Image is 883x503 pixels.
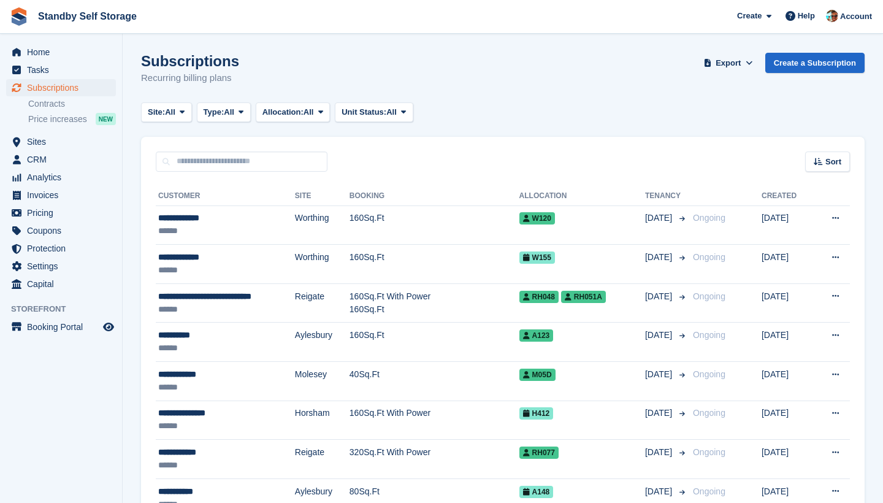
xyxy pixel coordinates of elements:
span: Sites [27,133,101,150]
a: Contracts [28,98,116,110]
span: CRM [27,151,101,168]
td: [DATE] [762,440,812,479]
span: Capital [27,275,101,293]
button: Unit Status: All [335,102,413,123]
span: M05D [519,369,556,381]
td: 160Sq.Ft With Power 160Sq.Ft [350,283,519,323]
span: [DATE] [645,251,675,264]
span: Type: [204,106,224,118]
span: Home [27,44,101,61]
td: [DATE] [762,205,812,245]
span: [DATE] [645,290,675,303]
span: Ongoing [693,252,725,262]
button: Export [701,53,755,73]
td: 40Sq.Ft [350,362,519,401]
span: Export [716,57,741,69]
p: Recurring billing plans [141,71,239,85]
img: Michael Walker [826,10,838,22]
span: Site: [148,106,165,118]
td: [DATE] [762,401,812,440]
span: Coupons [27,222,101,239]
a: menu [6,151,116,168]
th: Booking [350,186,519,206]
a: menu [6,61,116,79]
span: RH048 [519,291,559,303]
span: RH077 [519,447,559,459]
span: Booking Portal [27,318,101,336]
span: Sort [825,156,841,168]
span: Ongoing [693,447,725,457]
span: Protection [27,240,101,257]
span: A148 [519,486,554,498]
span: Unit Status: [342,106,386,118]
span: Pricing [27,204,101,221]
a: menu [6,79,116,96]
span: Ongoing [693,330,725,340]
td: 160Sq.Ft [350,205,519,245]
span: [DATE] [645,368,675,381]
span: Tasks [27,61,101,79]
td: 160Sq.Ft [350,245,519,284]
td: Reigate [295,283,350,323]
a: menu [6,133,116,150]
a: menu [6,222,116,239]
th: Customer [156,186,295,206]
span: Invoices [27,186,101,204]
td: [DATE] [762,362,812,401]
td: [DATE] [762,323,812,362]
img: stora-icon-8386f47178a22dfd0bd8f6a31ec36ba5ce8667c1dd55bd0f319d3a0aa187defe.svg [10,7,28,26]
span: [DATE] [645,446,675,459]
button: Allocation: All [256,102,331,123]
td: Molesey [295,362,350,401]
span: [DATE] [645,407,675,420]
h1: Subscriptions [141,53,239,69]
span: All [165,106,175,118]
a: Price increases NEW [28,112,116,126]
span: Subscriptions [27,79,101,96]
div: NEW [96,113,116,125]
span: Ongoing [693,369,725,379]
td: [DATE] [762,283,812,323]
td: 160Sq.Ft With Power [350,401,519,440]
span: Storefront [11,303,122,315]
span: All [304,106,314,118]
span: [DATE] [645,485,675,498]
a: menu [6,275,116,293]
a: Standby Self Storage [33,6,142,26]
span: Ongoing [693,486,725,496]
button: Site: All [141,102,192,123]
a: menu [6,240,116,257]
span: A123 [519,329,554,342]
th: Allocation [519,186,645,206]
span: Create [737,10,762,22]
span: Settings [27,258,101,275]
span: All [386,106,397,118]
th: Tenancy [645,186,688,206]
th: Site [295,186,350,206]
span: [DATE] [645,212,675,225]
a: menu [6,204,116,221]
span: Ongoing [693,213,725,223]
a: Preview store [101,320,116,334]
a: menu [6,258,116,275]
span: W120 [519,212,555,225]
a: menu [6,169,116,186]
td: Horsham [295,401,350,440]
button: Type: All [197,102,251,123]
span: Allocation: [262,106,304,118]
td: Worthing [295,205,350,245]
span: All [224,106,234,118]
span: Help [798,10,815,22]
a: menu [6,44,116,61]
a: menu [6,318,116,336]
a: Create a Subscription [765,53,865,73]
span: W155 [519,251,555,264]
span: RH051A [561,291,606,303]
td: [DATE] [762,245,812,284]
td: 160Sq.Ft [350,323,519,362]
span: [DATE] [645,329,675,342]
td: Worthing [295,245,350,284]
span: Ongoing [693,291,725,301]
td: Reigate [295,440,350,479]
span: H412 [519,407,554,420]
